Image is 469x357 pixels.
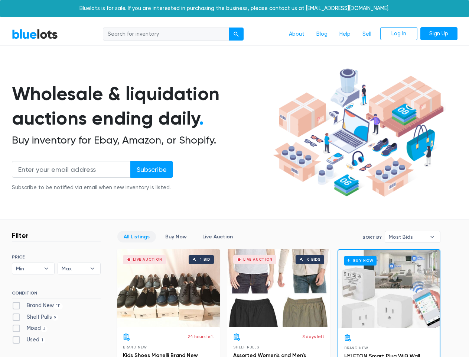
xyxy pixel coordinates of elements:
[12,313,59,321] label: Shelf Pulls
[227,249,330,327] a: Live Auction 0 bids
[333,27,356,41] a: Help
[16,263,40,274] span: Min
[200,258,210,261] div: 1 bid
[389,231,426,242] span: Most Bids
[380,27,417,41] a: Log In
[12,336,46,344] label: Used
[12,231,29,240] h3: Filter
[12,29,58,39] a: BlueLots
[12,324,48,332] label: Mixed
[196,231,239,242] a: Live Auction
[344,346,368,350] span: Brand New
[307,258,320,261] div: 0 bids
[133,258,162,261] div: Live Auction
[117,231,156,242] a: All Listings
[41,326,48,332] span: 3
[130,161,173,178] input: Subscribe
[123,345,147,349] span: Brand New
[243,258,273,261] div: Live Auction
[338,250,440,328] a: Buy Now
[39,263,54,274] b: ▾
[159,231,193,242] a: Buy Now
[362,234,382,241] label: Sort By
[356,27,377,41] a: Sell
[52,315,59,321] span: 9
[233,345,259,349] span: Shelf Pulls
[85,263,100,274] b: ▾
[420,27,457,41] a: Sign Up
[117,249,220,327] a: Live Auction 1 bid
[424,231,440,242] b: ▾
[103,28,229,41] input: Search for inventory
[199,107,204,129] span: .
[12,81,270,131] h1: Wholesale & liquidation auctions ending daily
[344,256,377,265] h6: Buy Now
[12,134,270,147] h2: Buy inventory for Ebay, Amazon, or Shopify.
[12,302,63,310] label: Brand New
[283,27,310,41] a: About
[12,184,173,192] div: Subscribe to be notified via email when new inventory is listed.
[39,337,46,343] span: 1
[302,333,324,340] p: 3 days left
[12,161,131,178] input: Enter your email address
[12,290,101,299] h6: CONDITION
[54,303,63,309] span: 111
[188,333,214,340] p: 24 hours left
[62,263,86,274] span: Max
[310,27,333,41] a: Blog
[270,65,446,200] img: hero-ee84e7d0318cb26816c560f6b4441b76977f77a177738b4e94f68c95b2b83dbb.png
[12,254,101,260] h6: PRICE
